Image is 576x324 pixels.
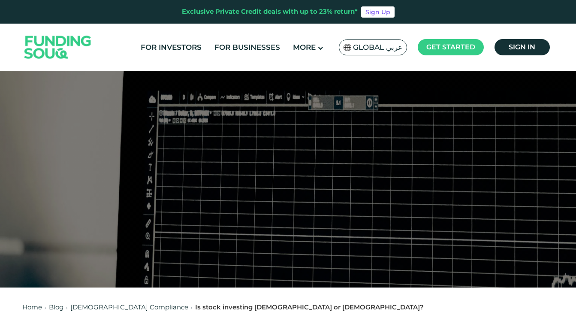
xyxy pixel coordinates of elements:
[182,7,358,17] div: Exclusive Private Credit deals with up to 23% return*
[426,43,475,51] span: Get started
[70,303,188,311] a: [DEMOGRAPHIC_DATA] Compliance
[361,6,395,18] a: Sign Up
[353,42,402,52] span: Global عربي
[16,26,100,69] img: Logo
[22,303,42,311] a: Home
[344,44,351,51] img: SA Flag
[293,43,316,51] span: More
[509,43,535,51] span: Sign in
[195,303,424,312] div: Is stock investing [DEMOGRAPHIC_DATA] or [DEMOGRAPHIC_DATA]?
[212,40,282,55] a: For Businesses
[49,303,63,311] a: Blog
[139,40,204,55] a: For Investors
[495,39,550,55] a: Sign in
